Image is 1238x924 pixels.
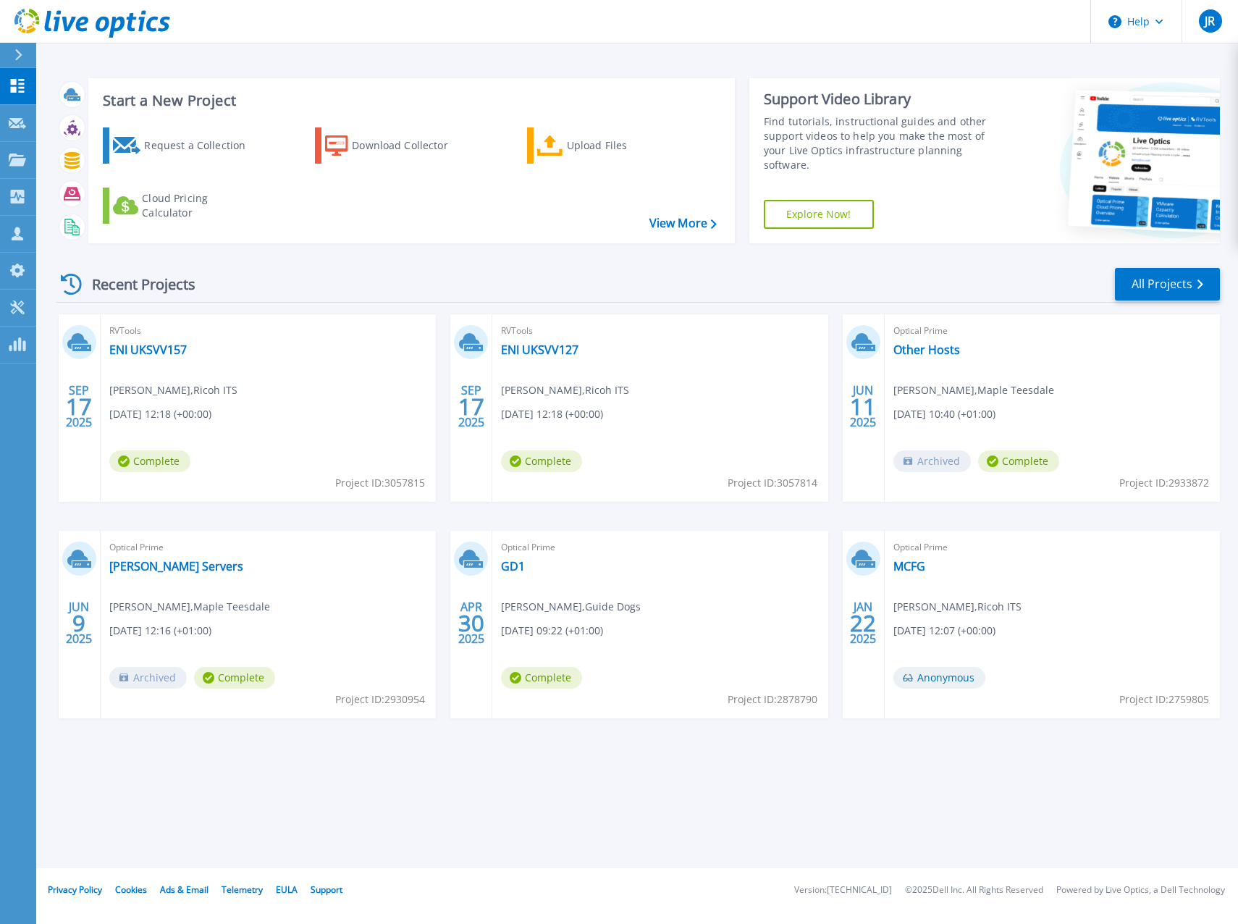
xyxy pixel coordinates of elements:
span: [PERSON_NAME] , Maple Teesdale [893,382,1054,398]
div: JUN 2025 [65,597,93,650]
a: Privacy Policy [48,883,102,896]
span: Complete [501,667,582,689]
a: [PERSON_NAME] Servers [109,559,243,574]
span: Complete [978,450,1059,472]
span: 17 [66,400,92,413]
span: Complete [109,450,190,472]
span: JR [1205,15,1215,27]
span: Archived [109,667,187,689]
a: EULA [276,883,298,896]
a: View More [649,217,717,230]
a: Explore Now! [764,200,874,229]
div: Recent Projects [56,266,215,302]
div: Cloud Pricing Calculator [142,191,258,220]
span: Anonymous [893,667,985,689]
span: RVTools [501,323,819,339]
span: [DATE] 12:18 (+00:00) [109,406,211,422]
a: MCFG [893,559,925,574]
span: [DATE] 12:18 (+00:00) [501,406,603,422]
span: [PERSON_NAME] , Guide Dogs [501,599,641,615]
div: Download Collector [352,131,468,160]
div: APR 2025 [458,597,485,650]
a: GD1 [501,559,525,574]
span: 9 [72,617,85,629]
div: JAN 2025 [849,597,877,650]
span: Project ID: 2930954 [335,692,425,707]
span: Project ID: 2878790 [728,692,817,707]
h3: Start a New Project [103,93,716,109]
span: [DATE] 10:40 (+01:00) [893,406,995,422]
span: 30 [458,617,484,629]
div: Support Video Library [764,90,1002,109]
span: [DATE] 12:16 (+01:00) [109,623,211,639]
span: Optical Prime [501,539,819,555]
div: SEP 2025 [458,380,485,433]
li: © 2025 Dell Inc. All Rights Reserved [905,886,1043,895]
span: [PERSON_NAME] , Ricoh ITS [501,382,629,398]
a: Download Collector [315,127,476,164]
span: Project ID: 2759805 [1119,692,1209,707]
a: All Projects [1115,268,1220,301]
a: ENI UKSVV127 [501,343,578,357]
a: Ads & Email [160,883,209,896]
span: Project ID: 3057815 [335,475,425,491]
div: Find tutorials, instructional guides and other support videos to help you make the most of your L... [764,114,1002,172]
a: Support [311,883,342,896]
span: [DATE] 12:07 (+00:00) [893,623,995,639]
span: 11 [850,400,876,413]
div: Upload Files [567,131,683,160]
span: Project ID: 3057814 [728,475,817,491]
span: [DATE] 09:22 (+01:00) [501,623,603,639]
span: Complete [194,667,275,689]
a: ENI UKSVV157 [109,343,187,357]
div: JUN 2025 [849,380,877,433]
a: Upload Files [527,127,689,164]
span: RVTools [109,323,427,339]
div: Request a Collection [144,131,260,160]
a: Other Hosts [893,343,960,357]
span: Optical Prime [893,323,1211,339]
span: Optical Prime [109,539,427,555]
span: 22 [850,617,876,629]
span: 17 [458,400,484,413]
span: Project ID: 2933872 [1119,475,1209,491]
li: Powered by Live Optics, a Dell Technology [1056,886,1225,895]
span: [PERSON_NAME] , Maple Teesdale [109,599,270,615]
span: [PERSON_NAME] , Ricoh ITS [893,599,1022,615]
span: [PERSON_NAME] , Ricoh ITS [109,382,237,398]
span: Archived [893,450,971,472]
span: Complete [501,450,582,472]
a: Telemetry [222,883,263,896]
div: SEP 2025 [65,380,93,433]
a: Cloud Pricing Calculator [103,188,264,224]
a: Request a Collection [103,127,264,164]
span: Optical Prime [893,539,1211,555]
a: Cookies [115,883,147,896]
li: Version: [TECHNICAL_ID] [794,886,892,895]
